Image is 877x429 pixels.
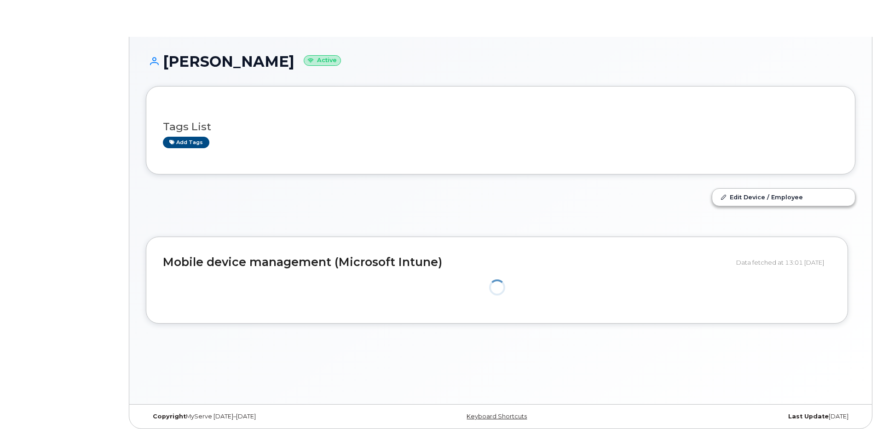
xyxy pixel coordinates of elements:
[163,137,209,148] a: Add tags
[619,413,855,420] div: [DATE]
[788,413,829,420] strong: Last Update
[736,254,831,271] div: Data fetched at 13:01 [DATE]
[467,413,527,420] a: Keyboard Shortcuts
[712,189,855,205] a: Edit Device / Employee
[146,413,382,420] div: MyServe [DATE]–[DATE]
[163,256,729,269] h2: Mobile device management (Microsoft Intune)
[304,55,341,66] small: Active
[153,413,186,420] strong: Copyright
[163,121,838,133] h3: Tags List
[146,53,855,70] h1: [PERSON_NAME]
